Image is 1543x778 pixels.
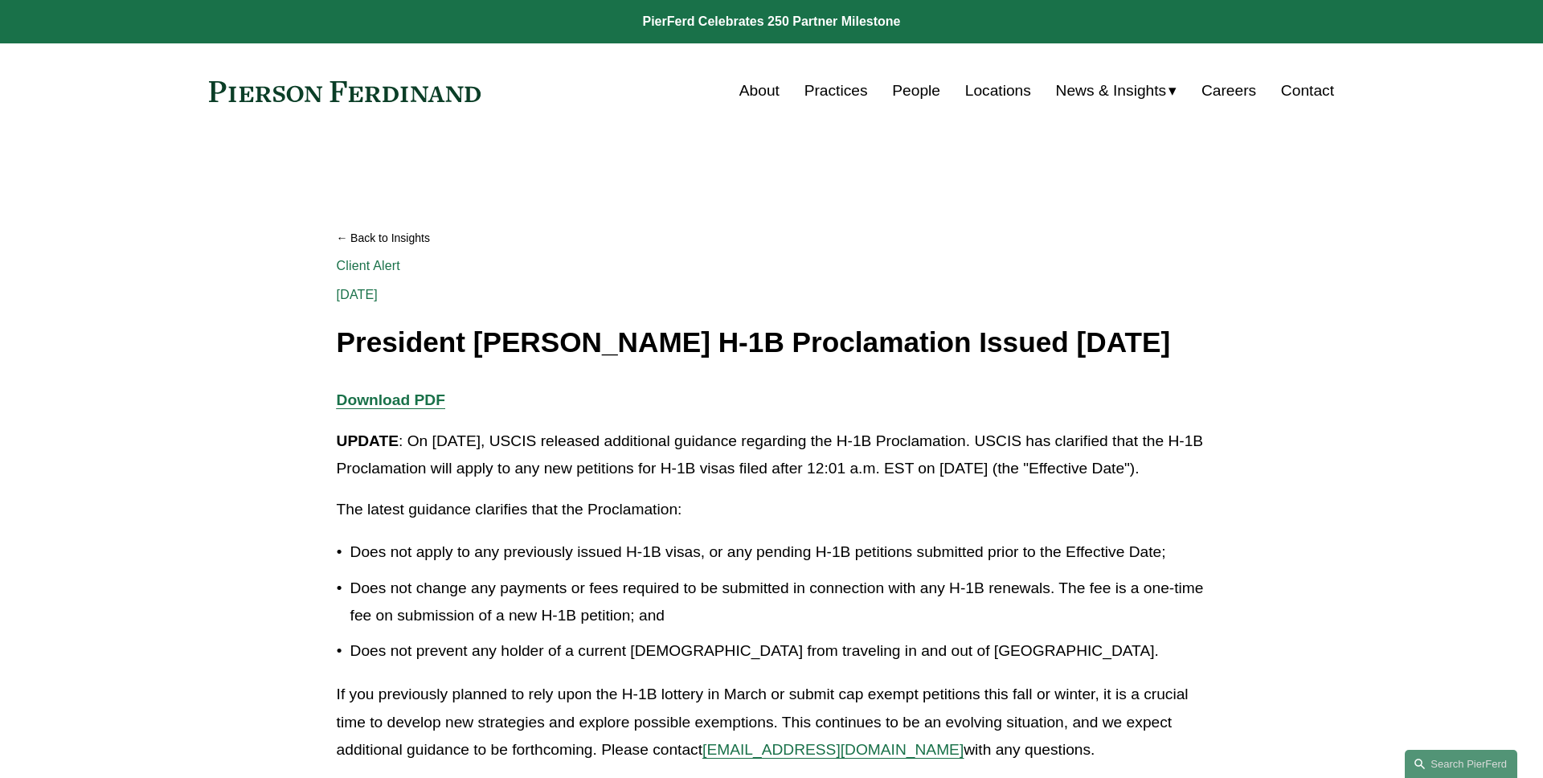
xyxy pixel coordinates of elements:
[1056,77,1167,105] span: News & Insights
[350,538,1207,567] p: Does not apply to any previously issued H-1B visas, or any pending H-1B petitions submitted prior...
[337,288,378,301] span: [DATE]
[892,76,940,106] a: People
[1405,750,1517,778] a: Search this site
[804,76,868,106] a: Practices
[1281,76,1334,106] a: Contact
[337,428,1207,483] p: : On [DATE], USCIS released additional guidance regarding the H-1B Proclamation. USCIS has clarif...
[1056,76,1177,106] a: folder dropdown
[337,224,1207,252] a: Back to Insights
[702,741,964,758] a: [EMAIL_ADDRESS][DOMAIN_NAME]
[739,76,780,106] a: About
[337,391,445,408] a: Download PDF
[965,76,1031,106] a: Locations
[337,496,1207,524] p: The latest guidance clarifies that the Proclamation:
[1201,76,1256,106] a: Careers
[337,327,1207,358] h1: President [PERSON_NAME] H-1B Proclamation Issued [DATE]
[337,681,1207,764] p: If you previously planned to rely upon the H-1B lottery in March or submit cap exempt petitions t...
[350,575,1207,630] p: Does not change any payments or fees required to be submitted in connection with any H-1B renewal...
[337,432,399,449] strong: UPDATE
[337,259,400,272] a: Client Alert
[350,637,1207,665] p: Does not prevent any holder of a current [DEMOGRAPHIC_DATA] from traveling in and out of [GEOGRAP...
